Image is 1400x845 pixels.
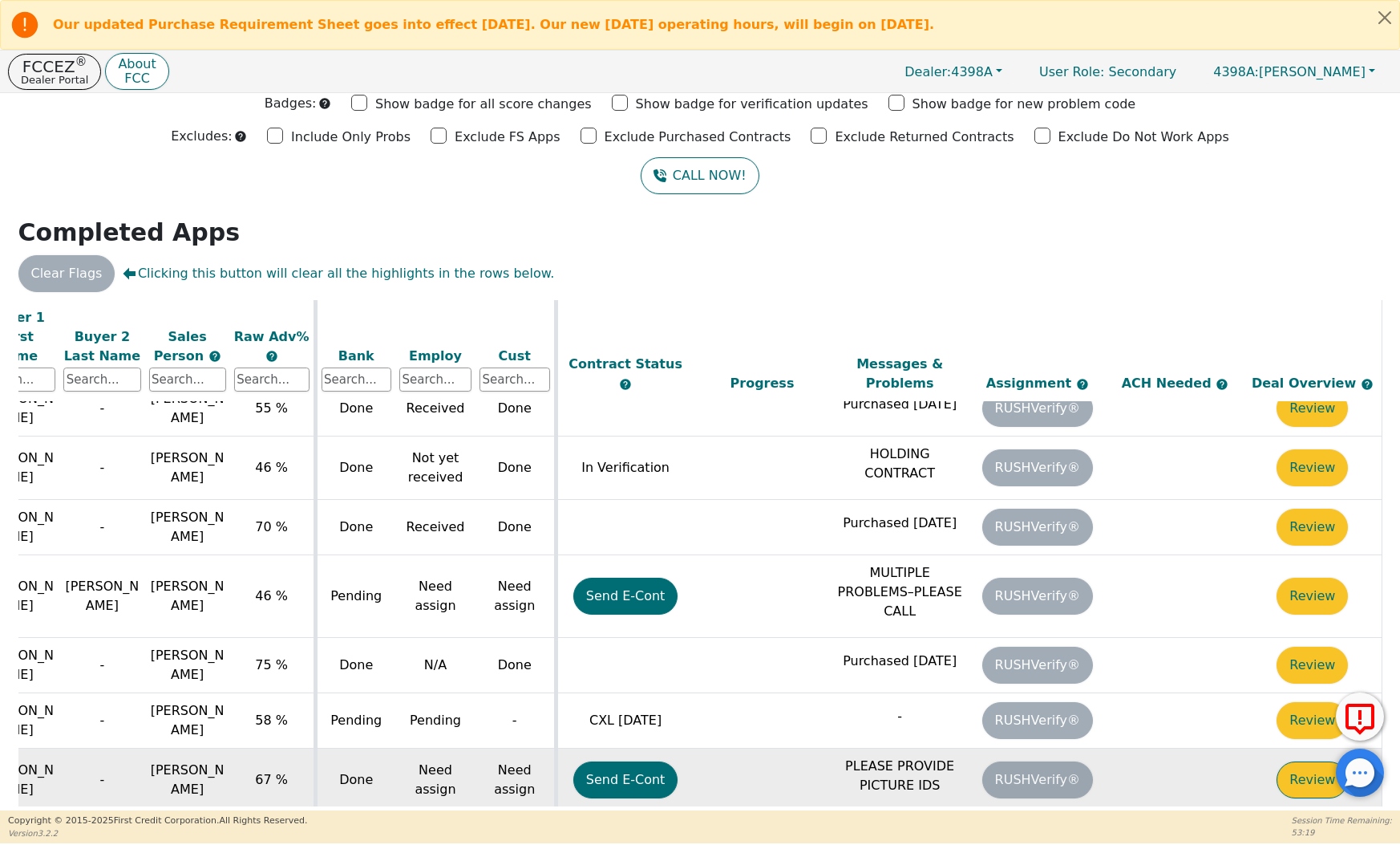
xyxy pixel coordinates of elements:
button: AboutFCC [105,53,168,91]
td: CXL [DATE] [556,693,694,749]
span: 4398A [904,64,993,79]
p: Include Only Probs [291,128,411,147]
td: Need assign [475,749,556,812]
p: Copyright © 2015- 2025 First Credit Corporation. [8,815,307,828]
p: - [835,707,965,726]
td: Done [315,500,395,555]
td: Pending [395,693,475,749]
td: [PERSON_NAME] [59,555,144,638]
p: Exclude Purchased Contracts [605,128,791,147]
div: Progress [698,374,827,393]
p: Version 3.2.2 [8,827,307,839]
span: Dealer: [904,64,951,79]
button: Close alert [1370,1,1399,34]
span: Assignment [986,376,1076,391]
p: Exclude Do Not Work Apps [1058,128,1229,147]
span: 58 % [255,713,288,728]
div: Bank [322,346,392,365]
p: Purchased [DATE] [835,652,965,671]
input: Search... [399,368,471,392]
div: Employ [399,346,471,365]
a: 4398A:[PERSON_NAME] [1196,59,1392,84]
p: FCC [118,72,156,85]
input: Search... [479,368,550,392]
p: About [118,58,156,71]
button: Review [1277,390,1348,427]
button: CALL NOW! [641,157,759,194]
span: 46 % [255,588,288,603]
span: 67 % [255,772,288,787]
td: Done [315,381,395,437]
td: Done [475,500,556,555]
button: Review [1277,702,1348,739]
span: [PERSON_NAME] [151,510,225,544]
p: Show badge for new problem code [912,95,1136,114]
span: [PERSON_NAME] [151,703,225,737]
a: User Role: Secondary [1023,56,1192,87]
b: Our updated Purchase Requirement Sheet goes into effect [DATE]. Our new [DATE] operating hours, w... [53,17,934,32]
button: Dealer:4398A [888,59,1019,84]
span: [PERSON_NAME] [151,579,225,613]
td: Done [315,749,395,812]
p: 53:19 [1292,827,1392,839]
p: Excludes: [171,127,232,146]
p: Show badge for all score changes [375,95,592,114]
span: User Role : [1039,64,1104,79]
span: [PERSON_NAME] [1213,64,1366,79]
button: Review [1277,647,1348,684]
p: HOLDING CONTRACT [835,445,965,483]
span: 75 % [255,657,288,672]
strong: Completed Apps [18,218,241,246]
td: Need assign [395,555,475,638]
td: - [59,500,144,555]
td: Pending [315,693,395,749]
td: Done [315,437,395,500]
td: Done [315,638,395,693]
td: - [59,437,144,500]
span: Contract Status [568,356,682,372]
td: N/A [395,638,475,693]
button: Send E-Cont [573,762,678,798]
span: All Rights Reserved. [219,815,307,826]
p: PLEASE PROVIDE PICTURE IDS [835,757,965,795]
td: - [59,749,144,812]
button: FCCEZ®Dealer Portal [8,54,101,90]
button: Review [1277,762,1348,798]
td: Done [475,437,556,500]
p: Purchased [DATE] [835,395,965,414]
input: Search... [322,368,392,392]
input: Search... [234,368,310,392]
span: 46 % [255,460,288,475]
td: Done [475,381,556,437]
p: Show badge for verification updates [636,95,868,114]
span: 55 % [255,400,288,416]
input: Search... [149,368,226,392]
span: Sales Person [154,328,208,363]
div: Cust [479,346,550,365]
button: Review [1277,449,1348,486]
span: Clicking this button will clear all the highlights in the rows below. [123,264,554,283]
p: Badges: [265,94,317,113]
td: In Verification [556,437,694,500]
p: Session Time Remaining: [1292,815,1392,827]
p: Secondary [1023,56,1192,87]
td: - [59,638,144,693]
td: Not yet received [395,437,475,500]
span: 70 % [255,519,288,534]
span: [PERSON_NAME] [151,762,225,797]
button: Review [1277,509,1348,546]
td: Need assign [475,555,556,638]
td: Received [395,500,475,555]
span: [PERSON_NAME] [151,648,225,682]
td: Received [395,381,475,437]
input: Search... [63,368,140,392]
div: Messages & Problems [835,355,965,393]
td: Pending [315,555,395,638]
p: Exclude Returned Contracts [835,128,1014,147]
span: ACH Needed [1122,376,1216,391]
button: Send E-Cont [573,578,678,615]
